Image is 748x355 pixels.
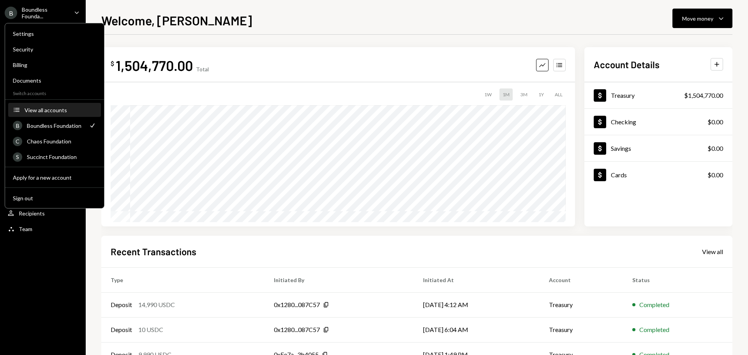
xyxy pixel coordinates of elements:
[5,206,81,220] a: Recipients
[414,292,539,317] td: [DATE] 4:12 AM
[499,88,513,101] div: 1M
[611,92,635,99] div: Treasury
[111,300,132,309] div: Deposit
[8,58,101,72] a: Billing
[540,267,623,292] th: Account
[584,82,732,108] a: Treasury$1,504,770.00
[552,88,566,101] div: ALL
[13,152,22,162] div: S
[8,103,101,117] button: View all accounts
[5,222,81,236] a: Team
[611,171,627,178] div: Cards
[5,7,17,19] div: B
[8,191,101,205] button: Sign out
[702,248,723,256] div: View all
[707,117,723,127] div: $0.00
[8,26,101,41] a: Settings
[111,245,196,258] h2: Recent Transactions
[584,109,732,135] a: Checking$0.00
[13,174,96,181] div: Apply for a new account
[707,144,723,153] div: $0.00
[13,77,96,84] div: Documents
[594,58,660,71] h2: Account Details
[22,6,68,19] div: Boundless Founda...
[138,300,175,309] div: 14,990 USDC
[414,317,539,342] td: [DATE] 6:04 AM
[27,138,96,145] div: Chaos Foundation
[13,30,96,37] div: Settings
[8,150,101,164] a: SSuccinct Foundation
[639,325,669,334] div: Completed
[13,62,96,68] div: Billing
[702,247,723,256] a: View all
[101,267,265,292] th: Type
[623,267,732,292] th: Status
[611,118,636,125] div: Checking
[138,325,163,334] div: 10 USDC
[682,14,713,23] div: Move money
[535,88,547,101] div: 1Y
[27,154,96,160] div: Succinct Foundation
[639,300,669,309] div: Completed
[414,267,539,292] th: Initiated At
[111,60,114,67] div: $
[611,145,631,152] div: Savings
[672,9,732,28] button: Move money
[265,267,414,292] th: Initiated By
[274,325,320,334] div: 0x1280...087C57
[8,171,101,185] button: Apply for a new account
[19,226,32,232] div: Team
[517,88,531,101] div: 3M
[19,210,45,217] div: Recipients
[27,122,84,129] div: Boundless Foundation
[707,170,723,180] div: $0.00
[8,42,101,56] a: Security
[8,73,101,87] a: Documents
[101,12,252,28] h1: Welcome, [PERSON_NAME]
[13,137,22,146] div: C
[584,162,732,188] a: Cards$0.00
[5,89,104,96] div: Switch accounts
[8,134,101,148] a: CChaos Foundation
[274,300,320,309] div: 0x1280...087C57
[481,88,495,101] div: 1W
[13,121,22,130] div: B
[13,46,96,53] div: Security
[196,66,209,72] div: Total
[13,195,96,201] div: Sign out
[540,292,623,317] td: Treasury
[540,317,623,342] td: Treasury
[111,325,132,334] div: Deposit
[584,135,732,161] a: Savings$0.00
[684,91,723,100] div: $1,504,770.00
[116,57,193,74] div: 1,504,770.00
[25,107,96,113] div: View all accounts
